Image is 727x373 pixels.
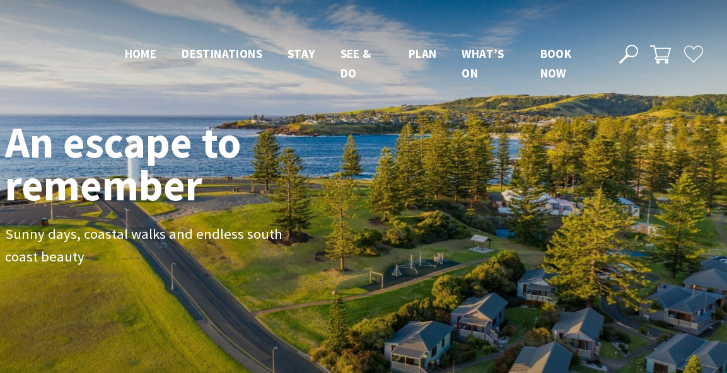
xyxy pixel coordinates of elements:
span: Home [125,46,157,61]
h1: An escape to remember [5,122,352,207]
span: See & Do [340,46,371,80]
span: Book now [540,46,572,80]
span: Stay [288,46,315,61]
span: Plan [409,46,437,61]
nav: Main Menu [112,44,605,83]
span: Destinations [182,46,262,61]
span: What’s On [462,46,504,80]
p: Sunny days, coastal walks and endless south coast beauty [5,222,289,268]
